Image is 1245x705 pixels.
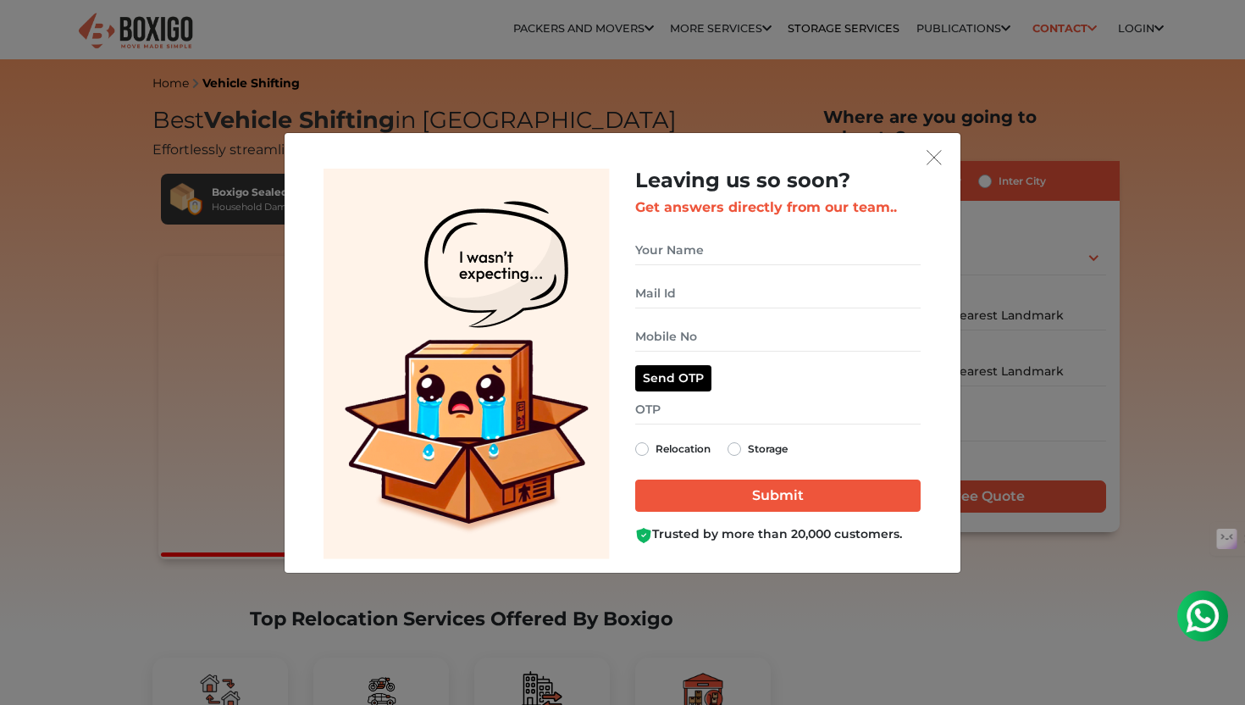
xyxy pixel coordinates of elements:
input: Mail Id [635,279,921,308]
img: exit [927,150,942,165]
input: OTP [635,395,921,425]
input: Your Name [635,236,921,265]
label: Storage [748,439,788,459]
input: Mobile No [635,322,921,352]
img: Lead Welcome Image [324,169,610,559]
h2: Leaving us so soon? [635,169,921,193]
img: whatsapp-icon.svg [17,17,51,51]
button: Send OTP [635,365,711,391]
label: Relocation [656,439,711,459]
h3: Get answers directly from our team.. [635,199,921,215]
div: Trusted by more than 20,000 customers. [635,525,921,543]
img: Boxigo Customer Shield [635,527,652,544]
input: Submit [635,480,921,512]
